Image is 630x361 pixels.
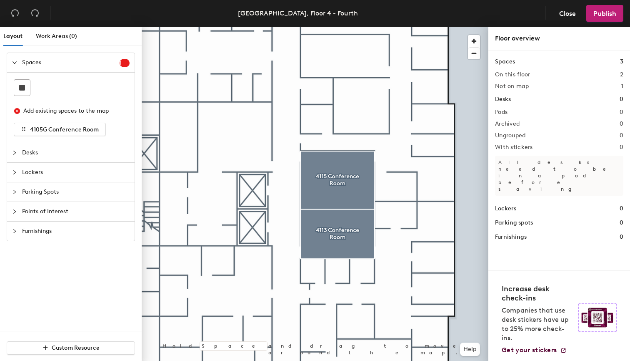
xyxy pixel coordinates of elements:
h1: 3 [620,57,623,66]
h1: Furnishings [495,232,527,242]
h2: 1 [621,83,623,90]
span: Lockers [22,163,130,182]
h2: 0 [620,132,623,139]
h2: 0 [620,109,623,116]
h2: Pods [495,109,507,116]
span: 1 [120,60,130,66]
h1: Lockers [495,204,516,213]
h2: Archived [495,121,520,127]
span: Parking Spots [22,182,130,202]
sup: 1 [120,59,130,67]
span: undo [11,9,19,17]
h1: Desks [495,95,511,104]
a: Get your stickers [502,346,567,354]
div: Floor overview [495,33,623,43]
h1: 0 [620,218,623,227]
h2: Ungrouped [495,132,526,139]
span: Work Areas (0) [36,33,77,40]
span: 4105G Conference Room [30,126,99,133]
span: Publish [593,10,616,18]
button: Close [552,5,583,22]
span: collapsed [12,229,17,234]
span: Layout [3,33,22,40]
span: expanded [12,60,17,65]
p: Companies that use desk stickers have up to 25% more check-ins. [502,306,573,343]
span: collapsed [12,209,17,214]
button: Publish [586,5,623,22]
h1: 0 [620,95,623,104]
h1: 0 [620,204,623,213]
h2: Not on map [495,83,529,90]
span: Get your stickers [502,346,557,354]
span: collapsed [12,170,17,175]
button: Custom Resource [7,341,135,355]
span: Points of Interest [22,202,130,221]
div: Add existing spaces to the map [23,106,122,116]
div: [GEOGRAPHIC_DATA], Floor 4 - Fourth [238,8,358,18]
h2: 0 [620,144,623,151]
span: Furnishings [22,222,130,241]
span: collapsed [12,150,17,155]
h2: 2 [620,71,623,78]
span: Spaces [22,53,120,72]
button: Redo (⌘ + ⇧ + Z) [27,5,43,22]
span: Custom Resource [52,344,100,351]
h4: Increase desk check-ins [502,284,573,303]
h1: Spaces [495,57,515,66]
h1: Parking spots [495,218,533,227]
h2: 0 [620,121,623,127]
h1: 0 [620,232,623,242]
button: Help [460,343,480,356]
p: All desks need to be in a pod before saving [495,156,623,196]
span: close-circle [14,108,20,114]
span: collapsed [12,189,17,194]
button: Undo (⌘ + Z) [7,5,23,22]
img: Sticker logo [578,303,617,332]
span: Close [559,10,576,18]
span: Desks [22,143,130,162]
h2: On this floor [495,71,530,78]
button: 4105G Conference Room [14,123,106,136]
h2: With stickers [495,144,533,151]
